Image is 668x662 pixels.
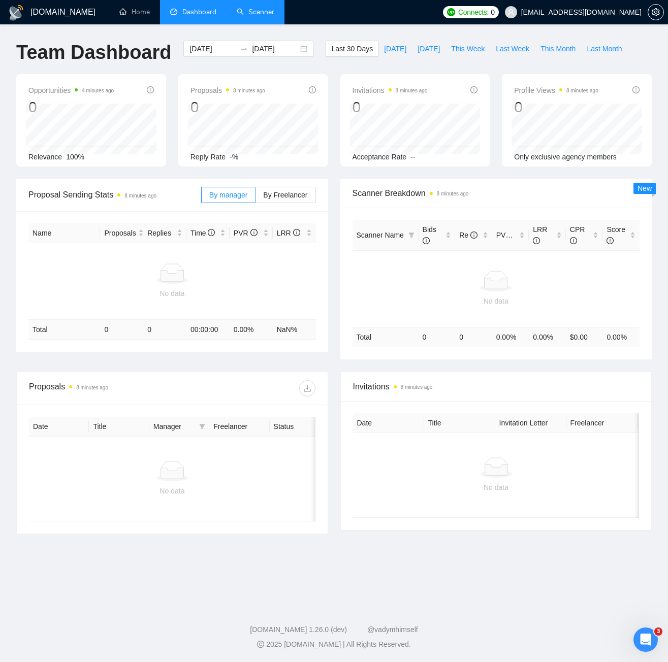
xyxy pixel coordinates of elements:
[234,229,258,237] span: PVR
[384,43,406,54] span: [DATE]
[293,229,300,236] span: info-circle
[533,225,547,245] span: LRR
[252,43,298,54] input: End date
[361,482,631,493] div: No data
[89,417,149,437] th: Title
[309,86,316,93] span: info-circle
[632,86,640,93] span: info-circle
[378,41,412,57] button: [DATE]
[570,225,585,245] span: CPR
[458,7,489,18] span: Connects:
[240,45,248,53] span: to
[496,231,520,239] span: PVR
[28,223,100,243] th: Name
[638,184,652,192] span: New
[250,625,347,634] a: [DOMAIN_NAME] 1.26.0 (dev)
[490,41,535,57] button: Last Week
[37,485,307,496] div: No data
[233,88,265,93] time: 8 minutes ago
[182,8,216,16] span: Dashboard
[29,417,89,437] th: Date
[566,327,603,347] td: $ 0.00
[514,84,598,96] span: Profile Views
[514,153,617,161] span: Only exclusive agency members
[149,417,209,437] th: Manager
[367,625,418,634] a: @vadymhimself
[513,231,520,239] span: info-circle
[540,43,576,54] span: This Month
[153,421,195,432] span: Manager
[66,153,84,161] span: 100%
[492,327,529,347] td: 0.00 %
[76,385,108,390] time: 8 minutes ago
[357,231,404,239] span: Scanner Name
[240,45,248,53] span: swap-right
[186,320,230,340] td: 00:00:00
[408,232,415,238] span: filter
[230,153,238,161] span: -%
[263,191,307,199] span: By Freelancer
[119,8,150,16] a: homeHome
[147,227,175,239] span: Replies
[410,153,415,161] span: --
[143,223,186,243] th: Replies
[495,413,566,433] th: Invitation Letter
[654,627,662,636] span: 3
[401,384,433,390] time: 8 minutes ago
[28,153,62,161] span: Relevance
[28,188,201,201] span: Proposal Sending Stats
[326,41,378,57] button: Last 30 Days
[396,88,428,93] time: 8 minutes ago
[423,237,430,244] span: info-circle
[570,237,577,244] span: info-circle
[33,288,312,299] div: No data
[124,193,156,198] time: 8 minutes ago
[8,639,660,650] div: 2025 [DOMAIN_NAME] | All Rights Reserved.
[230,320,273,340] td: 0.00 %
[648,8,664,16] a: setting
[277,229,300,237] span: LRR
[353,153,407,161] span: Acceptance Rate
[566,88,598,93] time: 8 minutes ago
[190,84,265,96] span: Proposals
[190,229,215,237] span: Time
[470,86,478,93] span: info-circle
[446,41,490,57] button: This Week
[28,97,114,117] div: 0
[28,84,114,96] span: Opportunities
[602,327,640,347] td: 0.00 %
[209,191,247,199] span: By manager
[257,641,264,648] span: copyright
[633,627,658,652] iframe: Intercom live chat
[447,8,455,16] img: upwork-logo.png
[237,8,274,16] a: searchScanner
[419,327,456,347] td: 0
[648,8,663,16] span: setting
[331,43,373,54] span: Last 30 Days
[451,43,485,54] span: This Week
[514,97,598,117] div: 0
[147,86,154,93] span: info-circle
[353,84,428,96] span: Invitations
[566,413,638,433] th: Freelancer
[437,191,469,196] time: 8 minutes ago
[209,417,269,437] th: Freelancer
[423,225,436,245] span: Bids
[507,9,515,16] span: user
[190,153,226,161] span: Reply Rate
[535,41,581,57] button: This Month
[353,413,424,433] th: Date
[299,380,315,396] button: download
[208,229,215,236] span: info-circle
[470,231,478,239] span: info-circle
[29,380,172,396] div: Proposals
[529,327,566,347] td: 0.00 %
[28,320,100,340] td: Total
[455,327,492,347] td: 0
[607,225,625,245] span: Score
[459,231,478,239] span: Re
[581,41,627,57] button: Last Month
[491,7,495,18] span: 0
[170,8,177,15] span: dashboard
[607,237,614,244] span: info-circle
